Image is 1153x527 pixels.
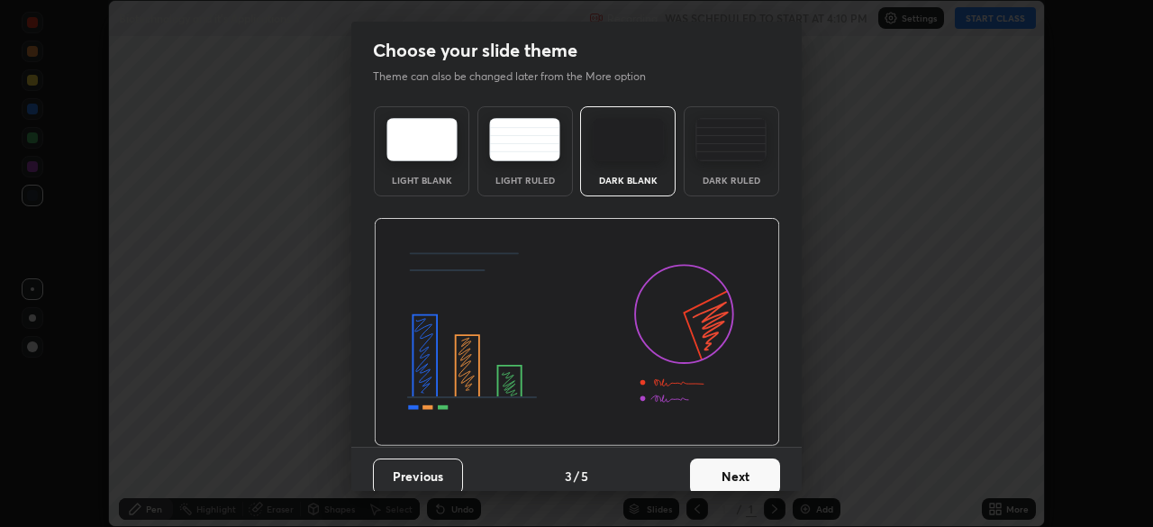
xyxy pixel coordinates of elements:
[373,39,577,62] h2: Choose your slide theme
[592,176,664,185] div: Dark Blank
[695,118,767,161] img: darkRuledTheme.de295e13.svg
[373,68,665,85] p: Theme can also be changed later from the More option
[593,118,664,161] img: darkTheme.f0cc69e5.svg
[489,118,560,161] img: lightRuledTheme.5fabf969.svg
[690,459,780,495] button: Next
[574,467,579,486] h4: /
[374,218,780,447] img: darkThemeBanner.d06ce4a2.svg
[695,176,767,185] div: Dark Ruled
[565,467,572,486] h4: 3
[386,118,458,161] img: lightTheme.e5ed3b09.svg
[386,176,458,185] div: Light Blank
[489,176,561,185] div: Light Ruled
[373,459,463,495] button: Previous
[581,467,588,486] h4: 5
